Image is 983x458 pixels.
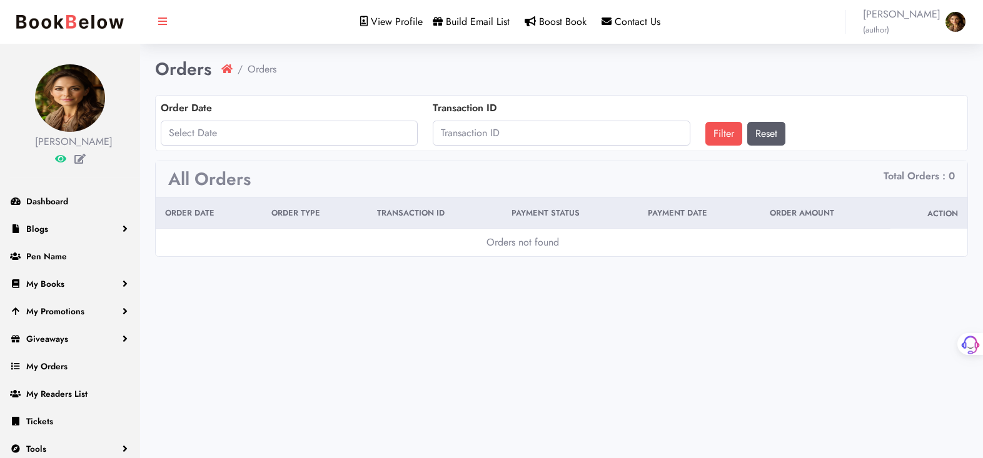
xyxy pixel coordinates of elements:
span: My Readers List [26,387,88,400]
span: Tickets [26,415,53,427]
th: Order Type [262,197,368,229]
a: View Profile [360,14,423,29]
span: My Orders [26,360,68,372]
button: Filter [705,122,742,146]
div: [PERSON_NAME] [35,134,105,149]
span: Blogs [26,222,48,235]
span: Giveaways [26,332,68,345]
span: Boost Book [539,14,587,29]
img: 1759762451.png [35,64,105,132]
th: Order Amount [760,197,890,229]
a: Contact Us [602,14,660,29]
label: Transaction ID [433,101,497,116]
span: [PERSON_NAME] [863,7,940,37]
td: Orders not found [156,229,890,257]
h3: All Orders [168,169,251,190]
nav: breadcrumb [221,62,276,77]
a: Boost Book [525,14,587,29]
a: Build Email List [433,14,510,29]
input: Transaction ID [433,121,690,146]
span: Contact Us [615,14,660,29]
span: My Promotions [26,305,84,317]
span: View Profile [371,14,423,29]
span: Tools [26,442,46,455]
th: Transaction ID [368,197,503,229]
li: Total Orders : 0 [884,169,955,184]
span: Dashboard [26,195,68,207]
img: 1759762451.png [945,12,965,32]
th: Payment Date [638,197,760,229]
input: Select Date [161,121,418,146]
small: (author) [863,24,889,36]
span: Build Email List [446,14,510,29]
label: Order Date [161,101,212,116]
th: Payment Status [502,197,638,229]
th: Order Date [156,197,262,229]
th: Action [890,197,967,229]
span: My Books [26,277,64,290]
li: Orders [233,62,276,77]
a: Reset [747,122,785,146]
span: Pen Name [26,250,67,262]
img: bookbelow.PNG [10,9,130,35]
h1: Orders [155,59,211,80]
